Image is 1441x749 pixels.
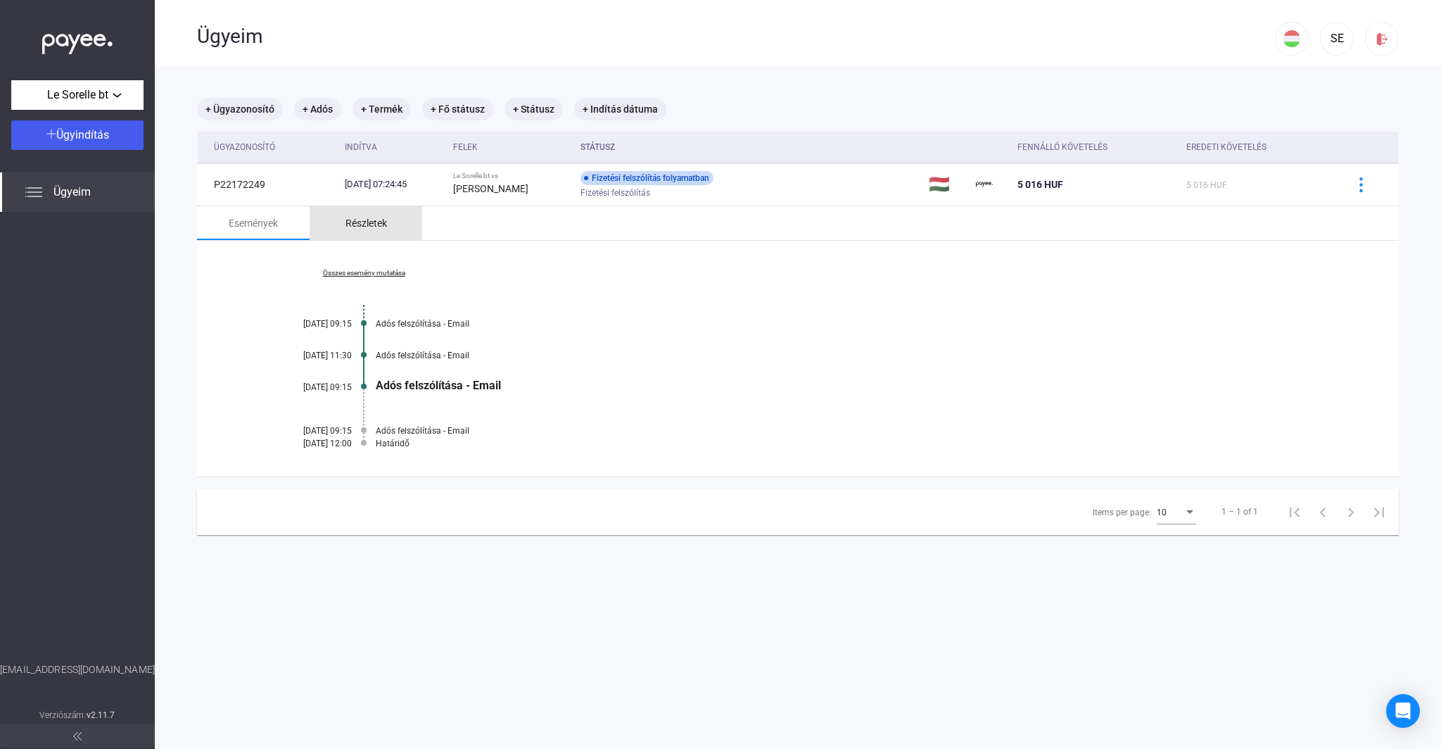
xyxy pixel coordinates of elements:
[42,26,113,55] img: white-payee-white-dot.svg
[56,128,109,141] span: Ügyindítás
[376,351,1328,360] div: Adós felszólítása - Email
[453,183,528,194] strong: [PERSON_NAME]
[47,87,108,103] span: Le Sorelle bt
[1375,32,1390,46] img: logout-red
[267,319,352,329] div: [DATE] 09:15
[229,215,278,232] div: Események
[345,139,441,156] div: Indítva
[267,269,460,277] a: Összes esemény mutatása
[267,382,352,392] div: [DATE] 09:15
[580,184,650,201] span: Fizetési felszólítás
[345,139,377,156] div: Indítva
[923,163,971,206] td: 🇭🇺
[294,98,341,120] mat-chip: + Adós
[53,184,91,201] span: Ügyeim
[1186,139,1328,156] div: Eredeti követelés
[267,439,352,448] div: [DATE] 12:00
[214,139,275,156] div: Ügyazonosító
[1354,177,1369,192] img: more-blue
[1157,503,1196,520] mat-select: Items per page:
[376,319,1328,329] div: Adós felszólítása - Email
[1283,30,1300,47] img: HU
[453,172,570,180] div: Le Sorelle bt vs
[453,139,478,156] div: Felek
[1186,139,1267,156] div: Eredeti követelés
[87,710,115,720] strong: v2.11.7
[1365,498,1393,526] button: Last page
[1017,139,1107,156] div: Fennálló követelés
[574,98,666,120] mat-chip: + Indítás dátuma
[1309,498,1337,526] button: Previous page
[197,98,283,120] mat-chip: + Ügyazonosító
[214,139,334,156] div: Ügyazonosító
[1017,139,1174,156] div: Fennálló követelés
[1365,22,1399,56] button: logout-red
[11,120,144,150] button: Ügyindítás
[1275,22,1309,56] button: HU
[345,177,441,191] div: [DATE] 07:24:45
[376,439,1328,448] div: Határidő
[197,163,339,206] td: P22172249
[376,426,1328,436] div: Adós felszólítása - Email
[25,184,42,201] img: list.svg
[267,351,352,360] div: [DATE] 11:30
[1221,503,1258,520] div: 1 – 1 of 1
[504,98,563,120] mat-chip: + Státusz
[1337,498,1365,526] button: Next page
[453,139,570,156] div: Felek
[73,732,82,741] img: arrow-double-left-grey.svg
[1386,694,1420,728] div: Open Intercom Messenger
[376,379,1328,392] div: Adós felszólítása - Email
[976,176,993,193] img: payee-logo
[1017,179,1063,190] span: 5 016 HUF
[267,426,352,436] div: [DATE] 09:15
[575,132,922,163] th: Státusz
[1346,170,1376,199] button: more-blue
[353,98,411,120] mat-chip: + Termék
[197,25,1275,49] div: Ügyeim
[1093,504,1151,521] div: Items per page:
[11,80,144,110] button: Le Sorelle bt
[1281,498,1309,526] button: First page
[580,171,713,185] div: Fizetési felszólítás folyamatban
[422,98,493,120] mat-chip: + Fő státusz
[46,129,56,139] img: plus-white.svg
[1157,508,1167,517] span: 10
[1186,180,1227,190] span: 5 016 HUF
[1325,30,1349,47] div: SE
[345,215,387,232] div: Részletek
[1320,22,1354,56] button: SE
